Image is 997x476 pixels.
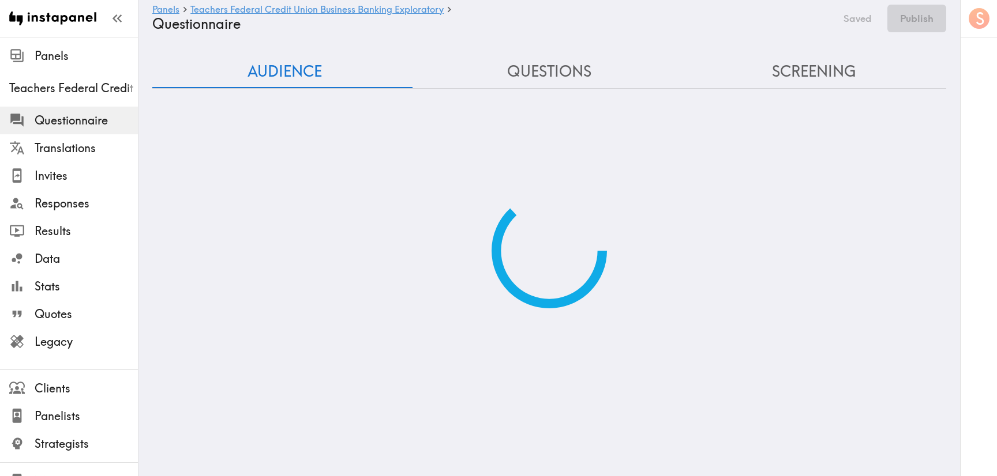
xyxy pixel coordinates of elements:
span: Clients [35,380,138,396]
span: Strategists [35,436,138,452]
span: Panelists [35,408,138,424]
button: Audience [152,55,417,88]
span: Data [35,251,138,267]
span: Quotes [35,306,138,322]
a: Panels [152,5,179,16]
span: Legacy [35,334,138,350]
button: S [968,7,991,30]
span: Questionnaire [35,112,138,129]
div: Questionnaire Audience/Questions/Screening Tab Navigation [152,55,946,88]
a: Teachers Federal Credit Union Business Banking Exploratory [190,5,444,16]
span: Translations [35,140,138,156]
span: Responses [35,195,138,211]
span: Teachers Federal Credit Union Business Banking Exploratory [9,80,138,96]
span: Panels [35,48,138,64]
span: Results [35,223,138,239]
h4: Questionnaire [152,16,828,32]
span: Invites [35,168,138,184]
button: Screening [681,55,946,88]
span: Stats [35,278,138,294]
span: S [976,9,984,29]
button: Questions [417,55,682,88]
